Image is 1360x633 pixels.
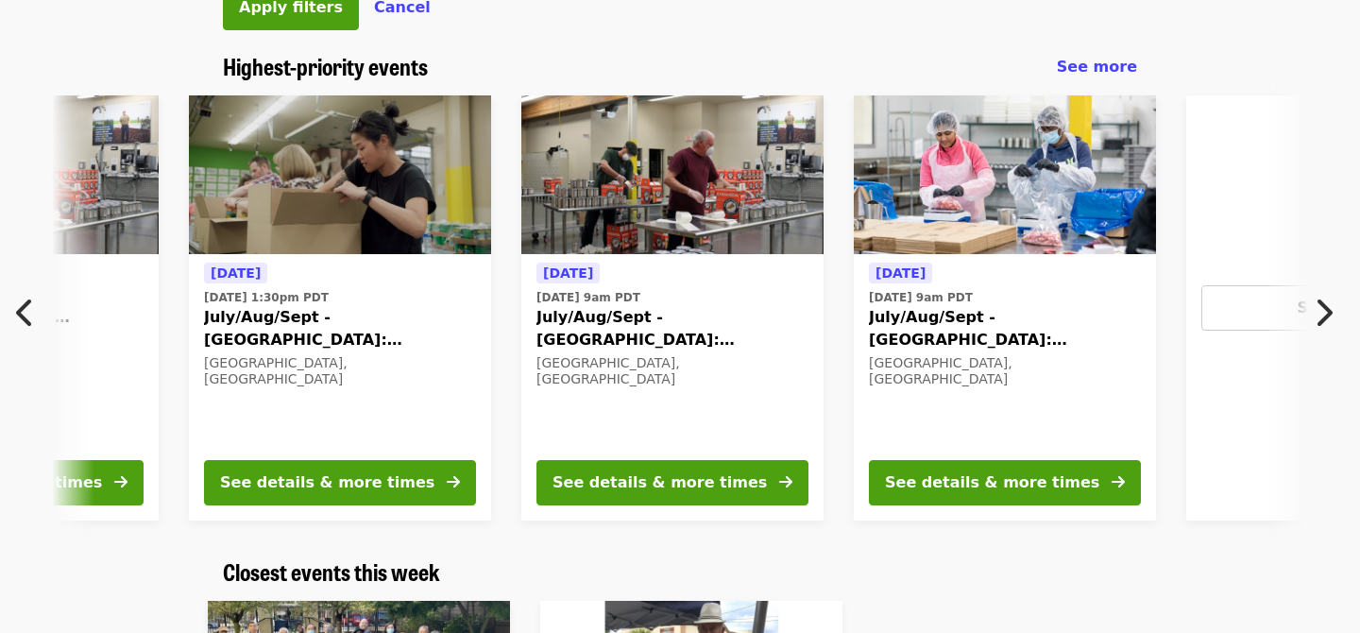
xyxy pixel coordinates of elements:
span: July/Aug/Sept - [GEOGRAPHIC_DATA]: Repack/Sort (age [DEMOGRAPHIC_DATA]+) [536,306,808,351]
span: [DATE] [875,265,926,281]
span: Highest-priority events [223,49,428,82]
a: Highest-priority events [223,53,428,80]
div: Closest events this week [208,558,1152,586]
i: arrow-right icon [447,473,460,491]
div: Highest-priority events [208,53,1152,80]
a: See details for "July/Aug/Sept - Beaverton: Repack/Sort (age 10+)" [854,95,1156,521]
button: See details & more times [869,460,1141,505]
a: See details for "July/Aug/Sept - Portland: Repack/Sort (age 16+)" [521,95,824,521]
span: [DATE] [543,265,593,281]
i: arrow-right icon [779,473,792,491]
div: See details & more times [552,471,767,494]
a: See more [1057,56,1137,78]
a: See details for "July/Aug/Sept - Portland: Repack/Sort (age 8+)" [189,95,491,521]
a: Closest events this week [223,558,440,586]
i: chevron-left icon [16,295,35,331]
time: [DATE] 9am PDT [869,289,973,306]
time: [DATE] 1:30pm PDT [204,289,329,306]
button: Next item [1298,286,1360,339]
span: Closest events this week [223,555,440,588]
i: chevron-right icon [1314,295,1333,331]
span: See more [1057,58,1137,76]
span: July/Aug/Sept - [GEOGRAPHIC_DATA]: Repack/Sort (age [DEMOGRAPHIC_DATA]+) [204,306,476,351]
span: [DATE] [211,265,261,281]
img: July/Aug/Sept - Portland: Repack/Sort (age 16+) organized by Oregon Food Bank [521,95,824,254]
div: See details & more times [885,471,1099,494]
img: July/Aug/Sept - Portland: Repack/Sort (age 8+) organized by Oregon Food Bank [189,95,491,254]
i: arrow-right icon [1112,473,1125,491]
div: [GEOGRAPHIC_DATA], [GEOGRAPHIC_DATA] [204,355,476,387]
time: [DATE] 9am PDT [536,289,640,306]
div: [GEOGRAPHIC_DATA], [GEOGRAPHIC_DATA] [536,355,808,387]
i: arrow-right icon [114,473,127,491]
span: July/Aug/Sept - [GEOGRAPHIC_DATA]: Repack/Sort (age [DEMOGRAPHIC_DATA]+) [869,306,1141,351]
div: See details & more times [220,471,434,494]
button: See details & more times [536,460,808,505]
img: July/Aug/Sept - Beaverton: Repack/Sort (age 10+) organized by Oregon Food Bank [854,95,1156,254]
button: See details & more times [204,460,476,505]
div: [GEOGRAPHIC_DATA], [GEOGRAPHIC_DATA] [869,355,1141,387]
